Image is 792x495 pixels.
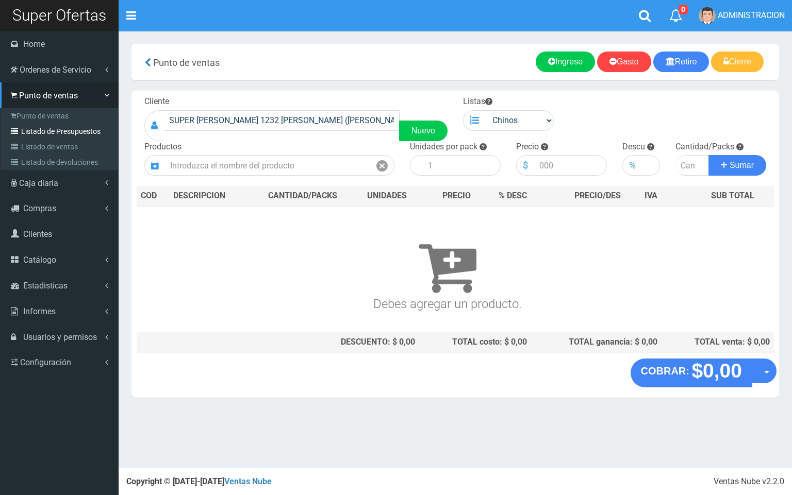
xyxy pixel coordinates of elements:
a: Punto de ventas [3,108,118,124]
strong: COBRAR: [641,365,689,377]
span: PRECIO/DES [574,191,621,200]
div: TOTAL costo: $ 0,00 [423,336,527,348]
img: User Image [699,7,716,24]
input: 1 [423,155,501,176]
span: Punto de ventas [153,57,220,68]
th: COD [137,186,169,207]
label: Cliente [144,96,169,108]
a: Listado de devoluciones [3,155,118,170]
span: Usuarios y permisos [23,332,97,342]
button: COBRAR: $0,00 [631,359,753,387]
span: Compras [23,203,56,213]
span: IVA [645,191,657,200]
span: SUB TOTAL [711,190,754,202]
div: TOTAL venta: $ 0,00 [666,336,770,348]
a: Gasto [597,52,651,72]
span: 0 [679,5,688,14]
div: TOTAL ganancia: $ 0,00 [535,336,657,348]
input: 000 [534,155,607,176]
th: CANTIDAD/PACKS [251,186,355,207]
input: Cantidad [675,155,709,176]
span: CRIPCION [188,191,225,200]
div: Ventas Nube v2.2.0 [714,476,784,488]
span: Informes [23,306,56,316]
input: 000 [642,155,660,176]
span: Configuración [20,357,71,367]
span: % DESC [499,191,527,200]
span: Sumar [730,161,754,169]
span: Ordenes de Servicio [20,65,91,75]
label: Precio [516,141,539,153]
span: Clientes [23,229,52,239]
span: Punto de ventas [19,91,78,100]
div: DESCUENTO: $ 0,00 [255,336,415,348]
span: PRECIO [442,190,471,202]
a: Ingreso [536,52,595,72]
input: Introduzca el nombre del producto [165,155,370,176]
span: Super Ofertas [12,6,106,24]
label: Listas [463,96,492,108]
label: Cantidad/Packs [675,141,734,153]
span: Caja diaria [19,178,58,188]
a: Listado de ventas [3,139,118,155]
input: Consumidor Final [164,110,400,131]
a: Cierre [711,52,764,72]
span: Home [23,39,45,49]
strong: $0,00 [691,360,742,382]
a: Listado de Presupuestos [3,124,118,139]
label: Unidades por pack [410,141,477,153]
a: Nuevo [399,121,448,141]
span: Estadisticas [23,281,68,291]
span: Catálogo [23,255,56,265]
div: $ [516,155,534,176]
th: DES [169,186,251,207]
span: ADMINISTRACION [718,10,785,20]
th: UNIDADES [355,186,419,207]
a: Ventas Nube [224,476,272,486]
label: Descu [622,141,645,153]
h3: Debes agregar un producto. [141,221,754,311]
button: Sumar [708,155,766,176]
strong: Copyright © [DATE]-[DATE] [126,476,272,486]
label: Productos [144,141,181,153]
div: % [622,155,642,176]
a: Retiro [653,52,709,72]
